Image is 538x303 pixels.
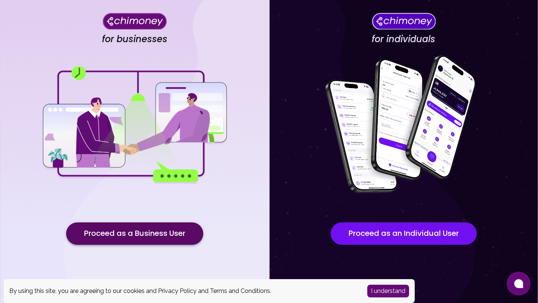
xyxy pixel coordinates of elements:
[41,66,228,184] img: for businesses
[102,34,167,45] h4: for businesses
[66,222,203,245] button: Proceed as a Business User
[310,51,497,200] img: for individuals
[372,13,436,29] img: Chimoney for individuals
[372,34,435,45] h4: for individuals
[210,287,270,294] a: Terms and Conditions
[9,287,356,296] div: By using this site, you are agreeing to our cookies and and .
[507,272,531,296] button: Open chat window
[331,222,477,245] button: Proceed as an Individual User
[367,285,409,297] button: Accept cookies
[103,13,167,29] img: Chimoney for businesses
[158,287,197,294] a: Privacy Policy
